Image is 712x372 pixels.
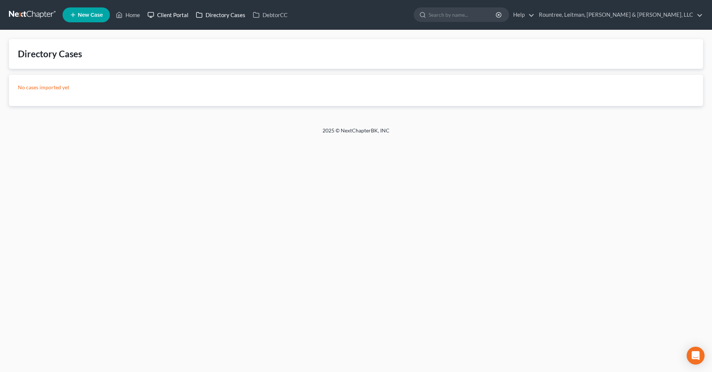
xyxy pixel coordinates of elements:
[192,8,249,22] a: Directory Cases
[249,8,291,22] a: DebtorCC
[144,8,192,22] a: Client Portal
[535,8,703,22] a: Rountree, Leitman, [PERSON_NAME] & [PERSON_NAME], LLC
[509,8,534,22] a: Help
[144,127,568,140] div: 2025 © NextChapterBK, INC
[78,12,103,18] span: New Case
[18,84,694,91] p: No cases imported yet
[18,48,82,60] div: Directory Cases
[429,8,497,22] input: Search by name...
[112,8,144,22] a: Home
[687,347,705,365] div: Open Intercom Messenger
